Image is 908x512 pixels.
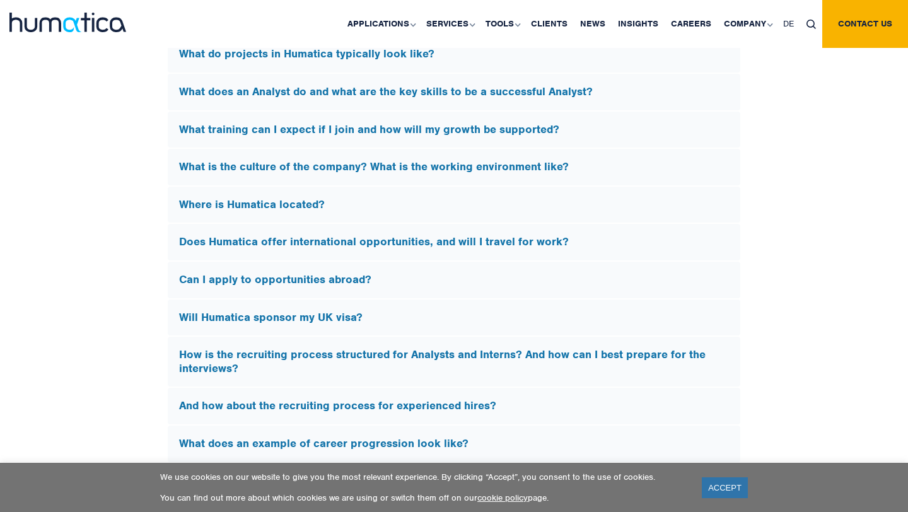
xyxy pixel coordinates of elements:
h5: What is the culture of the company? What is the working environment like? [179,160,729,174]
p: You can find out more about which cookies we are using or switch them off on our page. [160,492,686,503]
h5: How is the recruiting process structured for Analysts and Interns? And how can I best prepare for... [179,348,729,375]
h5: Can I apply to opportunities abroad? [179,273,729,287]
h5: What does an example of career progression look like? [179,437,729,451]
span: DE [783,18,794,29]
h5: Does Humatica offer international opportunities, and will I travel for work? [179,235,729,249]
a: ACCEPT [702,477,748,498]
h5: What do projects in Humatica typically look like? [179,47,729,61]
h5: Will Humatica sponsor my UK visa? [179,311,729,325]
h5: What does an Analyst do and what are the key skills to be a successful Analyst? [179,85,729,99]
img: logo [9,13,126,32]
img: search_icon [806,20,816,29]
h5: And how about the recruiting process for experienced hires? [179,399,729,413]
p: We use cookies on our website to give you the most relevant experience. By clicking “Accept”, you... [160,472,686,482]
a: cookie policy [477,492,528,503]
h5: Where is Humatica located? [179,198,729,212]
h5: What training can I expect if I join and how will my growth be supported? [179,123,729,137]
